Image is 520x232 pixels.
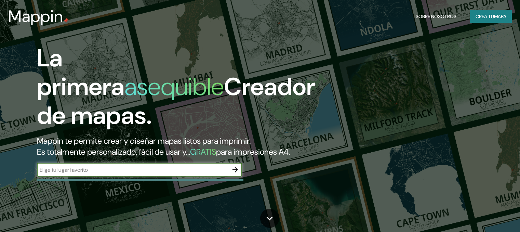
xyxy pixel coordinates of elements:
[413,10,459,23] button: Sobre nosotros
[37,42,124,103] font: La primera
[8,5,63,27] font: Mappin
[470,10,512,23] button: Crea tumapa
[124,71,224,103] font: asequible
[216,146,290,157] font: para impresiones A4.
[63,18,69,23] img: pin de mapeo
[190,146,216,157] font: GRATIS
[37,166,228,174] input: Elige tu lugar favorito
[37,146,190,157] font: Es totalmente personalizado, fácil de usar y...
[494,13,506,20] font: mapa
[37,136,251,146] font: Mappin te permite crear y diseñar mapas listos para imprimir.
[416,13,456,20] font: Sobre nosotros
[37,71,315,131] font: Creador de mapas.
[476,13,494,20] font: Crea tu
